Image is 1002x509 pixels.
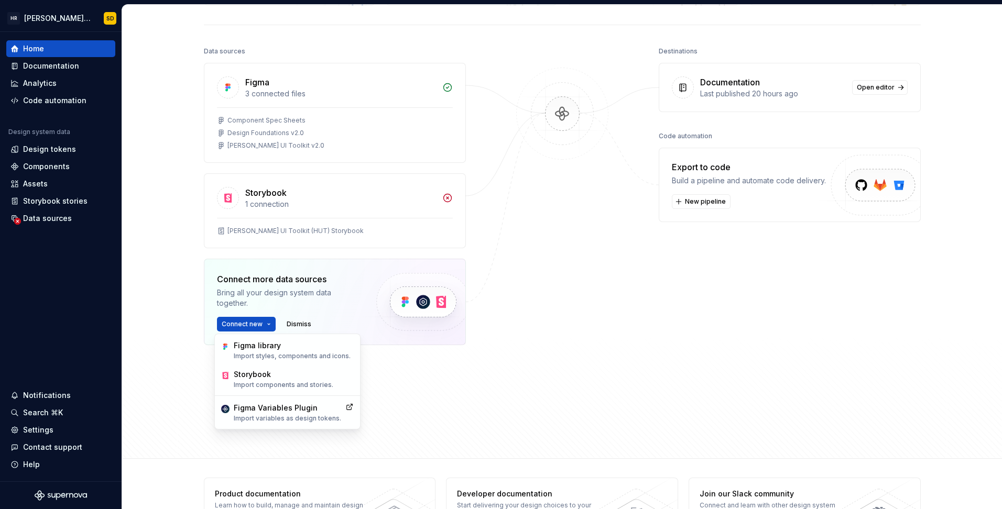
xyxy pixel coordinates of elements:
[106,14,114,23] div: SD
[23,196,88,206] div: Storybook stories
[23,161,70,172] div: Components
[23,442,82,452] div: Contact support
[6,456,115,473] button: Help
[23,459,40,470] div: Help
[245,76,269,88] div: Figma
[6,210,115,227] a: Data sources
[8,128,70,136] div: Design system data
[227,141,324,150] div: [PERSON_NAME] UI Toolkit v2.0
[6,439,115,456] button: Contact support
[227,129,304,137] div: Design Foundations v2.0
[204,63,466,163] a: Figma3 connected filesComponent Spec SheetsDesign Foundations v2.0[PERSON_NAME] UI Toolkit v2.0
[2,7,119,29] button: HR[PERSON_NAME] UI Toolkit (HUT)SD
[700,88,846,99] div: Last published 20 hours ago
[672,161,826,173] div: Export to code
[204,173,466,248] a: Storybook1 connection[PERSON_NAME] UI Toolkit (HUT) Storybook
[6,422,115,438] a: Settings
[6,58,115,74] a: Documentation
[457,489,609,499] div: Developer documentation
[245,186,287,199] div: Storybook
[852,80,908,95] a: Open editor
[700,489,852,499] div: Join our Slack community
[6,404,115,421] button: Search ⌘K
[287,320,311,328] span: Dismiss
[700,76,760,88] div: Documentation
[234,340,351,351] div: Figma library
[234,381,333,389] p: Import components and stories.
[217,317,276,331] button: Connect new
[23,43,44,54] div: Home
[23,407,63,418] div: Search ⌘K
[227,116,306,125] div: Component Spec Sheets
[23,213,72,224] div: Data sources
[23,95,86,106] div: Code automation
[222,320,263,328] span: Connect new
[24,13,91,24] div: [PERSON_NAME] UI Toolkit (HUT)
[857,83,895,92] span: Open editor
[234,403,341,413] div: Figma Variables Plugin
[234,414,341,423] p: Import variables as design tokens.
[6,75,115,92] a: Analytics
[217,273,358,285] div: Connect more data sources
[23,179,48,189] div: Assets
[6,387,115,404] button: Notifications
[672,175,826,186] div: Build a pipeline and automate code delivery.
[215,489,367,499] div: Product documentation
[282,317,316,331] button: Dismiss
[672,194,731,209] button: New pipeline
[35,490,87,501] svg: Supernova Logo
[245,199,436,209] div: 1 connection
[204,44,245,59] div: Data sources
[685,197,726,206] span: New pipeline
[234,369,333,380] div: Storybook
[23,425,53,435] div: Settings
[659,129,712,143] div: Code automation
[6,40,115,57] a: Home
[6,92,115,109] a: Code automation
[23,61,79,71] div: Documentation
[6,158,115,175] a: Components
[234,352,351,360] p: Import styles, components and icons.
[23,144,76,154] div: Design tokens
[227,227,364,235] div: [PERSON_NAME] UI Toolkit (HUT) Storybook
[23,78,57,88] div: Analytics
[6,141,115,158] a: Design tokens
[659,44,698,59] div: Destinations
[6,175,115,192] a: Assets
[245,88,436,99] div: 3 connected files
[6,193,115,209] a: Storybook stories
[217,287,358,308] div: Bring all your design system data together.
[23,390,71,401] div: Notifications
[7,12,20,25] div: HR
